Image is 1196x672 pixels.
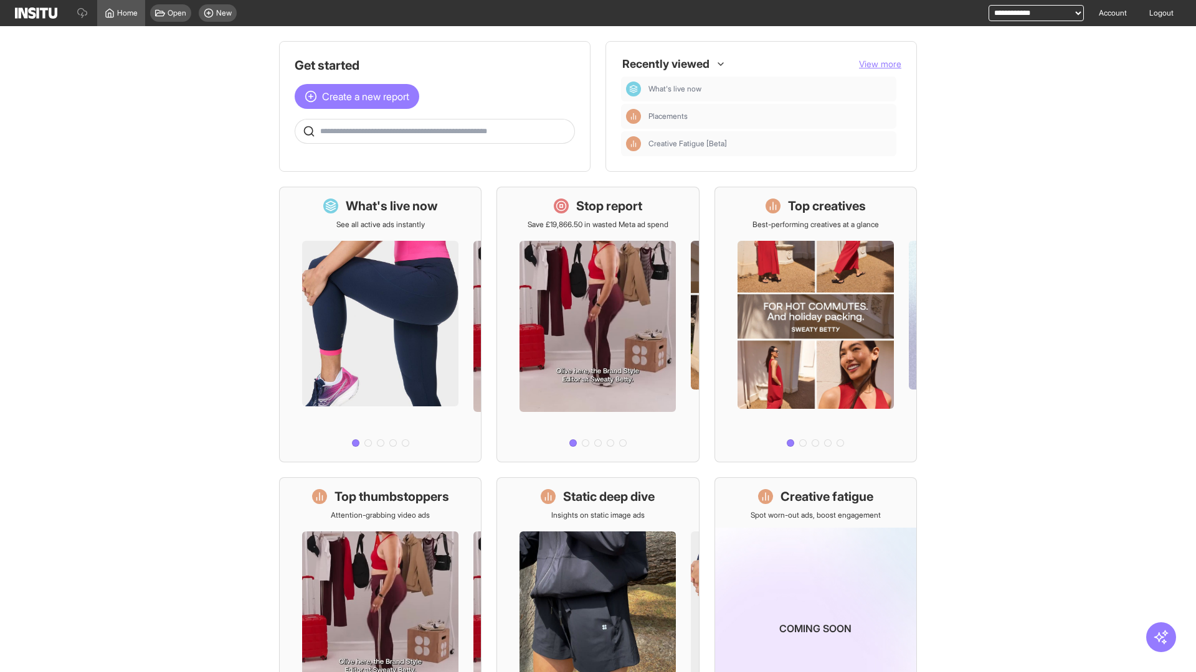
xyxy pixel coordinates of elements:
button: View more [859,58,901,70]
img: Logo [15,7,57,19]
span: View more [859,58,901,69]
a: What's live nowSee all active ads instantly [279,187,482,462]
span: New [216,8,232,18]
button: Create a new report [295,84,419,109]
a: Stop reportSave £19,866.50 in wasted Meta ad spend [496,187,699,462]
h1: Stop report [576,197,642,215]
p: See all active ads instantly [336,220,425,230]
p: Insights on static image ads [551,510,645,520]
div: Insights [626,109,641,124]
span: Create a new report [322,89,409,104]
p: Attention-grabbing video ads [331,510,430,520]
span: Placements [648,111,688,121]
span: Home [117,8,138,18]
h1: Static deep dive [563,488,655,505]
div: Insights [626,136,641,151]
span: Placements [648,111,891,121]
h1: Get started [295,57,575,74]
h1: Top thumbstoppers [335,488,449,505]
p: Save £19,866.50 in wasted Meta ad spend [528,220,668,230]
h1: Top creatives [788,197,866,215]
span: What's live now [648,84,701,94]
a: Top creativesBest-performing creatives at a glance [714,187,917,462]
span: Open [168,8,186,18]
div: Dashboard [626,82,641,96]
span: What's live now [648,84,891,94]
span: Creative Fatigue [Beta] [648,139,727,149]
span: Creative Fatigue [Beta] [648,139,891,149]
p: Best-performing creatives at a glance [752,220,879,230]
h1: What's live now [346,197,438,215]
